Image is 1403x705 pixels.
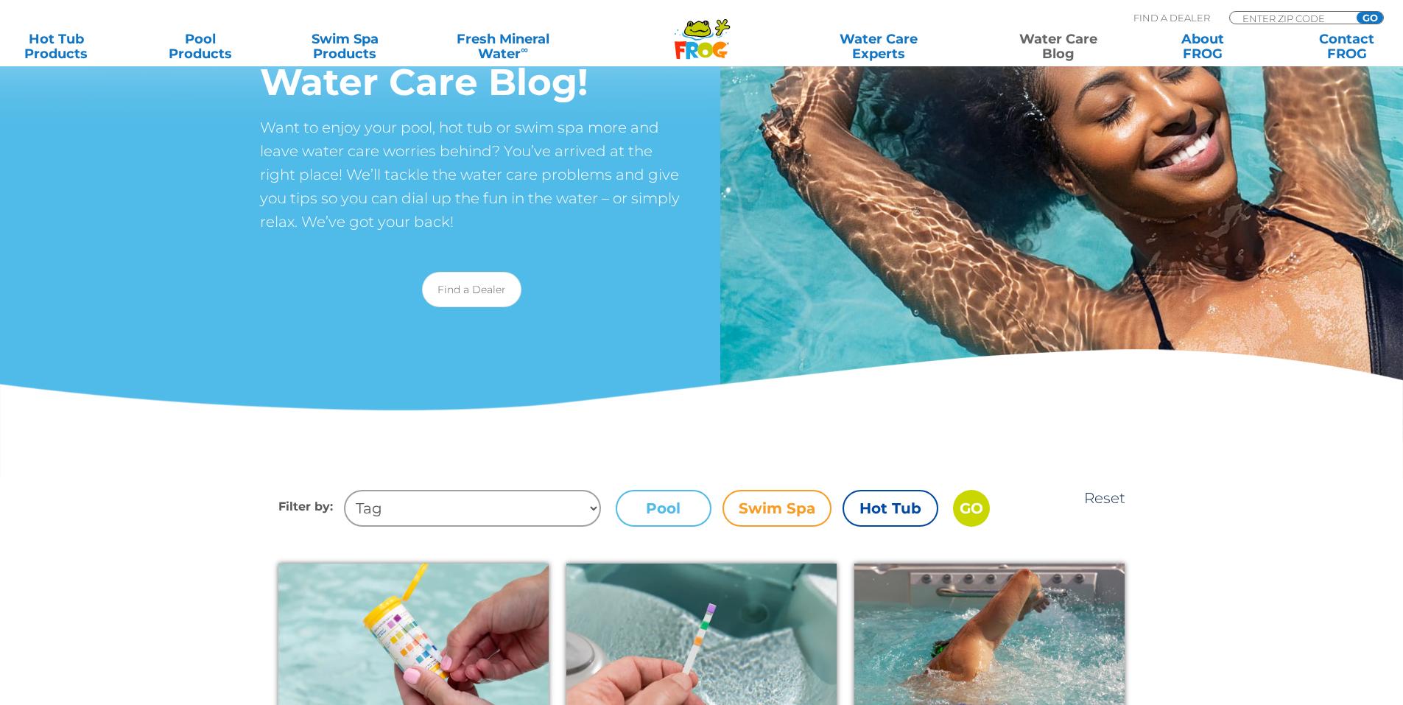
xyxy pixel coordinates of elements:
[1291,32,1403,61] a: ContactFROG
[1357,12,1383,24] input: GO
[1084,489,1125,507] a: Reset
[953,490,990,527] input: GO
[1241,12,1340,24] input: Zip Code Form
[422,272,521,307] a: Find a Dealer
[1133,11,1210,24] p: Find A Dealer
[616,490,711,527] label: Pool
[289,32,401,61] a: Swim SpaProducts
[1147,32,1259,61] a: AboutFROG
[1002,32,1114,61] a: Water CareBlog
[144,32,256,61] a: PoolProducts
[722,490,831,527] label: Swim Spa
[433,32,574,61] a: Fresh MineralWater∞
[278,490,344,527] h4: Filter by:
[260,116,683,234] p: Want to enjoy your pool, hot tub or swim spa more and leave water care worries behind? You’ve arr...
[521,43,528,55] sup: ∞
[788,32,971,61] a: Water CareExperts
[843,490,938,527] label: Hot Tub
